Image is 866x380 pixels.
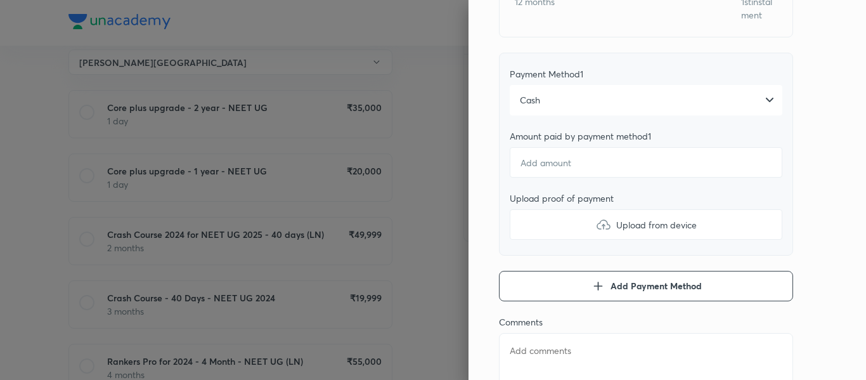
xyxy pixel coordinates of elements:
[499,317,793,328] div: Comments
[499,271,793,301] button: Add Payment Method
[616,218,697,232] span: Upload from device
[510,131,782,142] div: Amount paid by payment method 1
[510,69,782,80] div: Payment Method 1
[510,147,782,178] input: Add amount
[596,217,611,232] img: upload
[510,193,782,204] div: Upload proof of payment
[520,94,540,107] span: Cash
[611,280,702,292] span: Add Payment Method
